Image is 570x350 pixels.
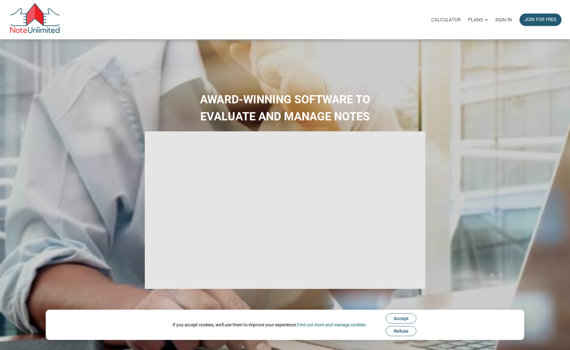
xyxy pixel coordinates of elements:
div: If you accept cookies, we'll use them to improve your experience. [173,322,366,328]
a: Sign in [491,10,516,30]
a: Join for free [516,10,565,30]
span: Refuse [394,329,408,334]
a: Calculator [427,10,464,30]
button: Accept [386,313,416,324]
span: Accept [394,316,408,321]
button: Refuse [386,326,416,336]
a: Find out more and manage cookies [297,322,366,327]
div: Join for free [524,16,557,23]
button: Join for free [520,14,561,26]
a: Plans [464,10,491,30]
p: Calculator [431,17,461,23]
button: Plans [464,10,491,29]
p: Plans [468,17,483,23]
p: Sign in [495,17,512,23]
h2: AWARD-WINNING SOFTWARE TO EVALUATE AND MANAGE NOTES [5,91,565,125]
iframe: NoteUnlimited [145,131,425,289]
